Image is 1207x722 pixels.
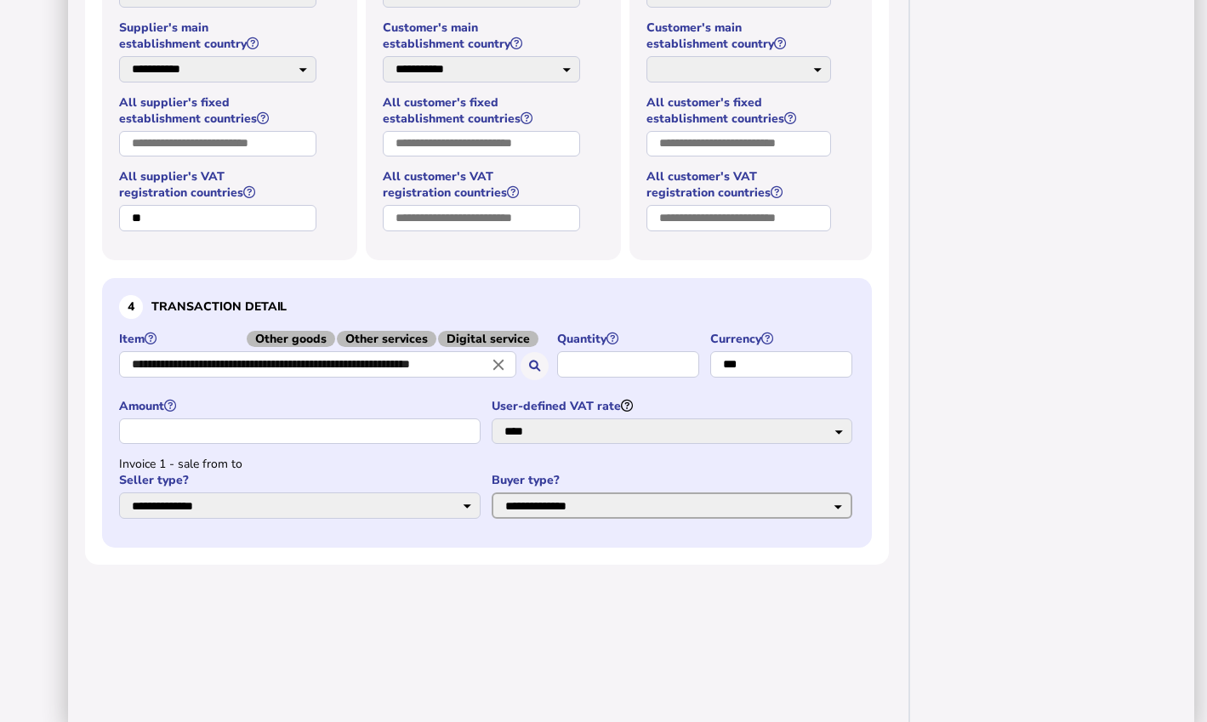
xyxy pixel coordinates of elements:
[119,295,143,319] div: 4
[646,20,834,52] label: Customer's main establishment country
[383,94,583,127] label: All customer's fixed establishment countries
[119,472,483,488] label: Seller type?
[102,278,872,548] section: Define the item, and answer additional questions
[119,456,242,472] span: Invoice 1 - sale from to
[492,398,856,414] label: User-defined VAT rate
[119,295,855,319] h3: Transaction detail
[557,331,702,347] label: Quantity
[119,331,549,347] label: Item
[337,331,436,347] span: Other services
[119,398,483,414] label: Amount
[119,94,319,127] label: All supplier's fixed establishment countries
[383,168,583,201] label: All customer's VAT registration countries
[646,94,834,127] label: All customer's fixed establishment countries
[438,331,538,347] span: Digital service
[646,168,834,201] label: All customer's VAT registration countries
[119,168,319,201] label: All supplier's VAT registration countries
[492,472,856,488] label: Buyer type?
[247,331,335,347] span: Other goods
[489,355,508,373] i: Close
[383,20,583,52] label: Customer's main establishment country
[710,331,855,347] label: Currency
[119,20,319,52] label: Supplier's main establishment country
[521,352,549,380] button: Search for an item by HS code or use natural language description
